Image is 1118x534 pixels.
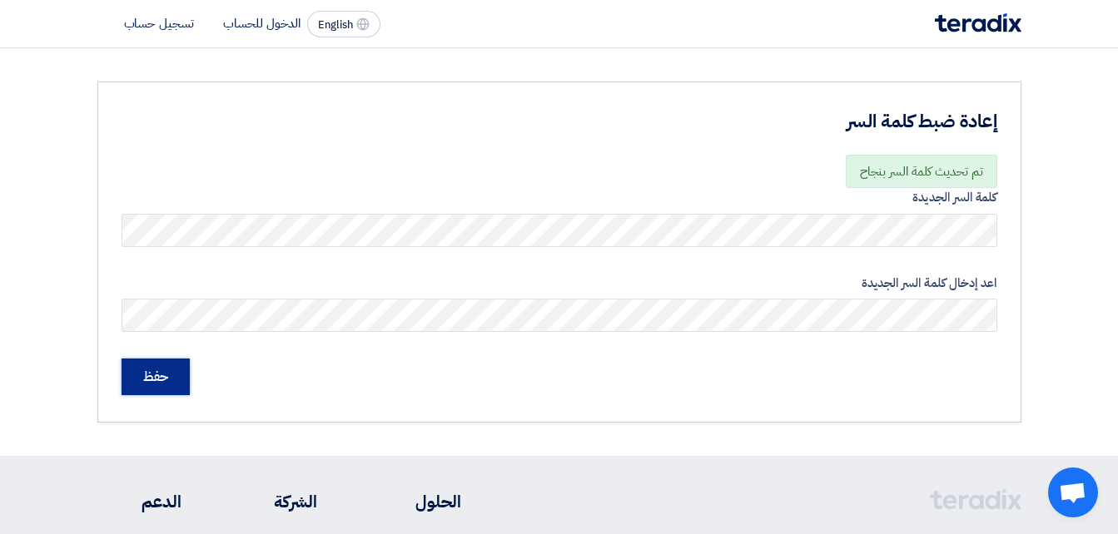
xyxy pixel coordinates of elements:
[307,11,380,37] button: English
[318,19,353,31] span: English
[367,489,461,514] li: الحلول
[122,358,190,395] input: حفظ
[231,489,317,514] li: الشركة
[846,155,997,189] div: تم تحديث كلمة السر بنجاح
[515,109,997,135] h3: إعادة ضبط كلمة السر
[97,489,181,514] li: الدعم
[124,14,194,32] li: تسجيل حساب
[935,13,1021,32] img: Teradix logo
[122,188,997,207] label: كلمة السر الجديدة
[1048,467,1098,517] a: Open chat
[223,14,301,32] li: الدخول للحساب
[122,274,997,293] label: اعد إدخال كلمة السر الجديدة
